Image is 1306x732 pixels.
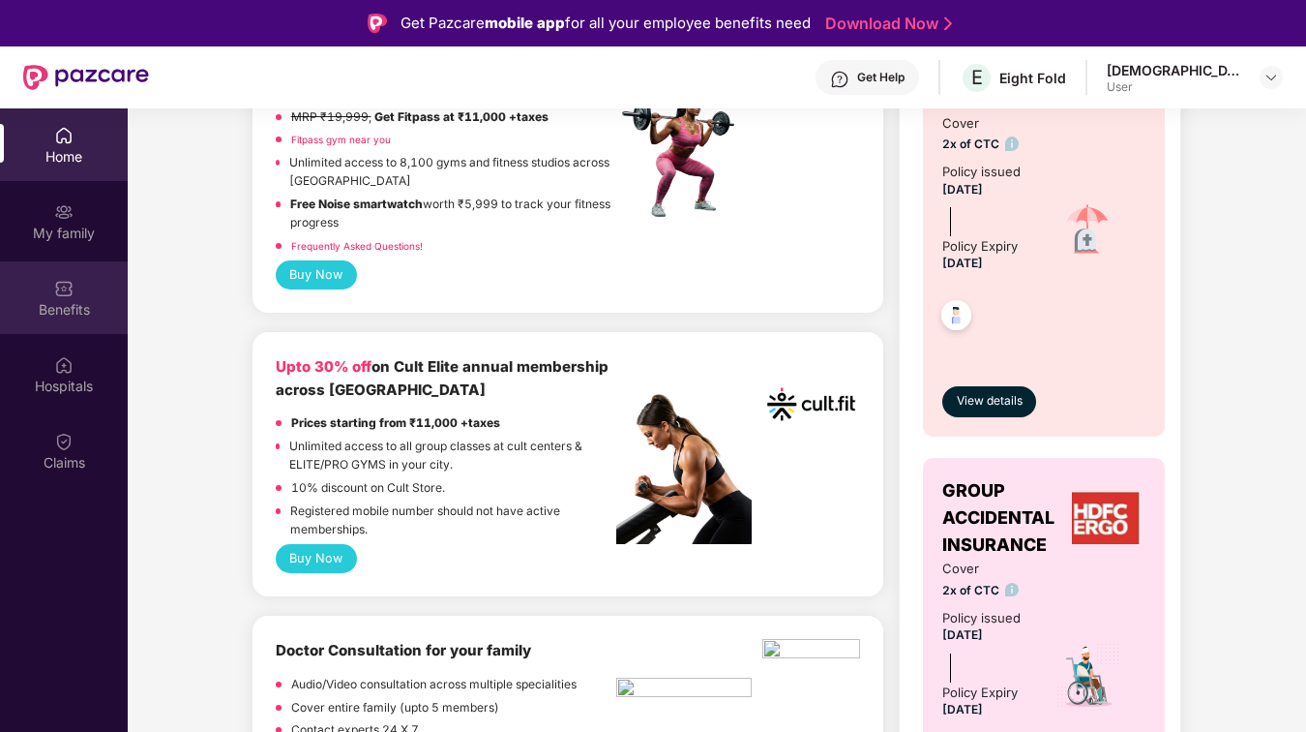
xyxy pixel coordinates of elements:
[971,66,983,89] span: E
[1054,642,1121,710] img: icon
[54,355,74,375] img: svg+xml;base64,PHN2ZyBpZD0iSG9zcGl0YWxzIiB4bWxucz0iaHR0cDovL3d3dy53My5vcmcvMjAwMC9zdmciIHdpZHRoPS...
[942,627,983,642] span: [DATE]
[1005,137,1020,151] img: info
[957,392,1023,411] span: View details
[944,14,952,34] img: Stroke
[1005,583,1020,597] img: info
[942,236,1018,257] div: Policy Expiry
[942,582,1030,600] span: 2x of CTC
[276,641,531,659] b: Doctor Consultation for your family
[999,69,1066,87] div: Eight Fold
[1072,492,1142,544] img: insurerLogo
[1107,79,1242,95] div: User
[616,394,752,544] img: pc2.png
[290,503,616,539] p: Registered mobile number should not have active memberships.
[54,279,74,298] img: svg+xml;base64,PHN2ZyBpZD0iQmVuZWZpdHMiIHhtbG5zPSJodHRwOi8vd3d3LnczLm9yZy8yMDAwL3N2ZyIgd2lkdGg9Ij...
[1263,70,1279,85] img: svg+xml;base64,PHN2ZyBpZD0iRHJvcGRvd24tMzJ4MzIiIHhtbG5zPSJodHRwOi8vd3d3LnczLm9yZy8yMDAwL3N2ZyIgd2...
[830,70,849,89] img: svg+xml;base64,PHN2ZyBpZD0iSGVscC0zMngzMiIgeG1sbnM9Imh0dHA6Ly93d3cudzMub3JnLzIwMDAvc3ZnIiB3aWR0aD...
[485,14,565,32] strong: mobile app
[942,477,1067,560] span: GROUP ACCIDENTAL INSURANCE
[291,134,391,145] a: Fitpass gym near you
[289,154,616,191] p: Unlimited access to 8,100 gyms and fitness studios across [GEOGRAPHIC_DATA]
[291,415,500,430] strong: Prices starting from ₹11,000 +taxes
[54,202,74,222] img: svg+xml;base64,PHN2ZyB3aWR0aD0iMjAiIGhlaWdodD0iMjAiIHZpZXdCb3g9IjAgMCAyMCAyMCIgZmlsbD0ibm9uZSIgeG...
[291,699,499,717] p: Cover entire family (upto 5 members)
[942,113,1030,134] span: Cover
[942,386,1036,417] button: View details
[290,197,423,211] strong: Free Noise smartwatch
[368,14,387,33] img: Logo
[942,256,983,270] span: [DATE]
[933,294,980,342] img: svg+xml;base64,PHN2ZyB4bWxucz0iaHR0cDovL3d3dy53My5vcmcvMjAwMC9zdmciIHdpZHRoPSI0OC45NDMiIGhlaWdodD...
[289,438,616,474] p: Unlimited access to all group classes at cult centers & ELITE/PRO GYMS in your city.
[942,136,1030,154] span: 2x of CTC
[276,357,371,376] b: Upto 30% off
[23,65,149,90] img: New Pazcare Logo
[942,559,1030,579] span: Cover
[942,702,983,717] span: [DATE]
[291,109,371,124] del: MRP ₹19,999,
[942,182,983,197] span: [DATE]
[1107,61,1242,79] div: [DEMOGRAPHIC_DATA][PERSON_NAME]
[401,12,811,35] div: Get Pazcare for all your employee benefits need
[276,357,608,399] b: on Cult Elite annual membership across [GEOGRAPHIC_DATA]
[616,678,752,703] img: hcp.png
[942,683,1018,703] div: Policy Expiry
[762,355,860,453] img: cult.png
[942,162,1021,182] div: Policy issued
[857,70,905,85] div: Get Help
[762,639,860,664] img: ekin.png
[291,240,423,252] a: Frequently Asked Questions!
[54,126,74,145] img: svg+xml;base64,PHN2ZyBpZD0iSG9tZSIgeG1sbnM9Imh0dHA6Ly93d3cudzMub3JnLzIwMDAvc3ZnIiB3aWR0aD0iMjAiIG...
[825,14,946,34] a: Download Now
[1054,197,1121,264] img: icon
[291,479,445,498] p: 10% discount on Cult Store.
[276,260,357,290] button: Buy Now
[290,196,616,232] p: worth ₹5,999 to track your fitness progress
[616,87,752,223] img: fpp.png
[291,676,577,694] p: Audio/Video consultation across multiple specialities
[54,432,74,451] img: svg+xml;base64,PHN2ZyBpZD0iQ2xhaW0iIHhtbG5zPSJodHRwOi8vd3d3LnczLm9yZy8yMDAwL3N2ZyIgd2lkdGg9IjIwIi...
[374,109,549,124] strong: Get Fitpass at ₹11,000 +taxes
[942,608,1021,628] div: Policy issued
[276,544,357,573] button: Buy Now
